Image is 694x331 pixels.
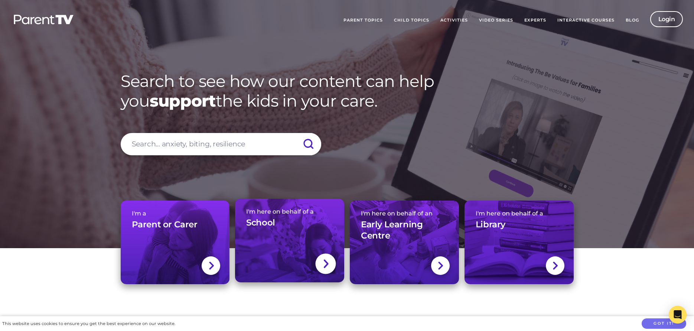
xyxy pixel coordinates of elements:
img: svg+xml;base64,PHN2ZyBlbmFibGUtYmFja2dyb3VuZD0ibmV3IDAgMCAxNC44IDI1LjciIHZpZXdCb3g9IjAgMCAxNC44ID... [552,261,558,270]
a: I'm here on behalf of aLibrary [465,201,574,284]
button: Got it! [642,318,686,329]
a: Parent Topics [338,11,388,30]
span: I'm a [132,210,219,217]
img: svg+xml;base64,PHN2ZyBlbmFibGUtYmFja2dyb3VuZD0ibmV3IDAgMCAxNC44IDI1LjciIHZpZXdCb3g9IjAgMCAxNC44ID... [208,261,214,270]
a: I'm here on behalf of aSchool [235,199,344,282]
a: Interactive Courses [552,11,620,30]
h1: Search to see how our content can help you the kids in your care. [121,71,574,111]
a: I'm aParent or Carer [121,201,230,284]
a: Login [650,11,683,27]
a: Blog [620,11,645,30]
span: I'm here on behalf of an [361,210,448,217]
input: Search... anxiety, biting, resilience [121,133,321,155]
span: I'm here on behalf of a [246,208,333,215]
input: Submit [295,133,321,155]
div: Open Intercom Messenger [669,306,687,324]
img: parenttv-logo-white.4c85aaf.svg [13,14,74,25]
a: Video Series [473,11,519,30]
img: svg+xml;base64,PHN2ZyBlbmFibGUtYmFja2dyb3VuZD0ibmV3IDAgMCAxNC44IDI1LjciIHZpZXdCb3g9IjAgMCAxNC44ID... [323,259,329,269]
img: svg+xml;base64,PHN2ZyBlbmFibGUtYmFja2dyb3VuZD0ibmV3IDAgMCAxNC44IDI1LjciIHZpZXdCb3g9IjAgMCAxNC44ID... [437,261,443,270]
span: I'm here on behalf of a [476,210,563,217]
a: Experts [519,11,552,30]
div: This website uses cookies to ensure you get the best experience on our website. [2,320,175,328]
h3: Library [476,219,505,230]
h3: Parent or Carer [132,219,198,230]
h3: Early Learning Centre [361,219,448,241]
a: Activities [435,11,473,30]
a: I'm here on behalf of anEarly Learning Centre [350,201,459,284]
a: Child Topics [388,11,435,30]
h3: School [246,217,275,228]
strong: support [150,91,216,111]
